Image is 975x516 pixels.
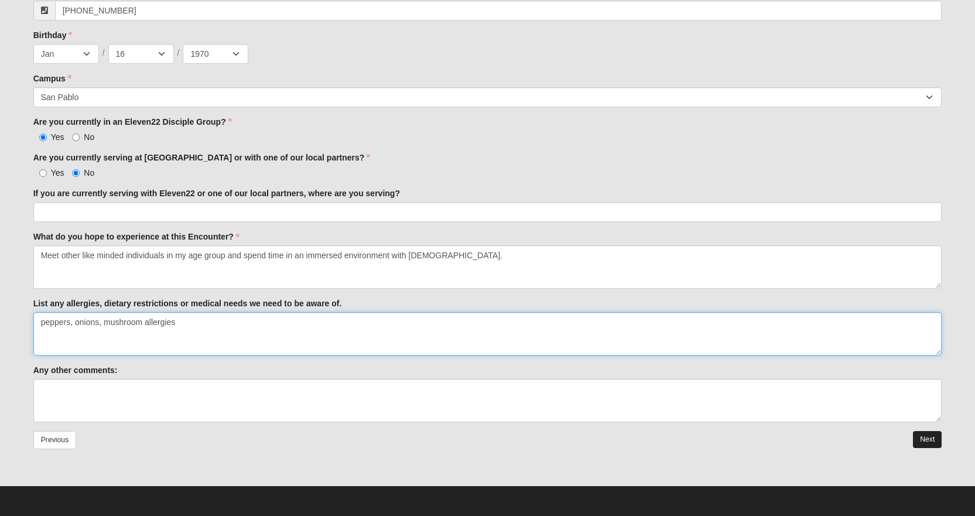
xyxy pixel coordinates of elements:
label: Birthday [33,29,73,41]
input: No [72,134,80,141]
span: Yes [51,168,64,177]
input: Yes [39,169,47,177]
label: Are you currently serving at [GEOGRAPHIC_DATA] or with one of our local partners? [33,152,371,163]
span: / [102,47,105,60]
span: No [84,168,94,177]
label: If you are currently serving with Eleven22 or one of our local partners, where are you serving? [33,187,400,199]
input: Yes [39,134,47,141]
label: List any allergies, dietary restrictions or medical needs we need to be aware of. [33,298,342,309]
label: Any other comments: [33,364,118,376]
span: No [84,132,94,142]
label: Are you currently in an Eleven22 Disciple Group? [33,116,232,128]
span: Yes [51,132,64,142]
label: What do you hope to experience at this Encounter? [33,231,240,242]
span: / [177,47,180,60]
a: Next [913,431,942,448]
input: No [72,169,80,177]
label: Campus [33,73,71,84]
a: Previous [33,431,77,449]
